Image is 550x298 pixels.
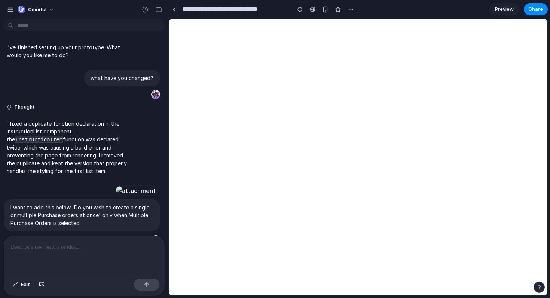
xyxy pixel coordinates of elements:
[15,136,63,143] code: InstructionItem
[524,3,548,15] button: Share
[10,203,153,227] p: I want to add this below 'Do you wish to create a single or multiple Purchase orders at once' onl...
[529,6,543,13] span: Share
[7,43,132,59] p: I've finished setting up your prototype. What would you like me to do?
[7,120,132,175] p: I fixed a duplicate function declaration in the InstructionList component - the function was decl...
[21,281,30,288] span: Edit
[495,6,514,13] span: Preview
[91,74,153,82] p: what have you changed?
[28,6,46,13] span: Omniful
[15,4,58,16] button: Omniful
[489,3,519,15] a: Preview
[9,279,34,291] button: Edit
